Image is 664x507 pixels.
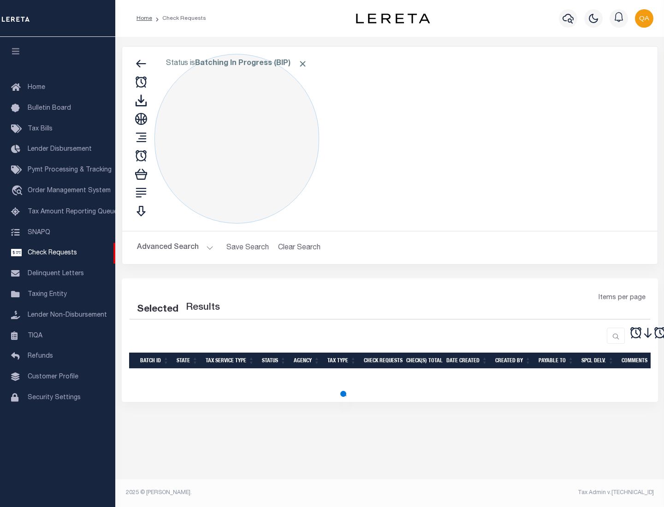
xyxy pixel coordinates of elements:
[28,250,77,256] span: Check Requests
[137,302,178,317] div: Selected
[137,239,213,257] button: Advanced Search
[221,239,274,257] button: Save Search
[290,353,324,369] th: Agency
[28,188,111,194] span: Order Management System
[186,301,220,315] label: Results
[119,489,390,497] div: 2025 © [PERSON_NAME].
[28,291,67,298] span: Taxing Entity
[195,60,308,67] b: Batching In Progress (BIP)
[28,271,84,277] span: Delinquent Letters
[258,353,290,369] th: Status
[202,353,258,369] th: Tax Service Type
[274,239,325,257] button: Clear Search
[11,185,26,197] i: travel_explore
[324,353,360,369] th: Tax Type
[136,353,173,369] th: Batch Id
[298,59,308,69] span: Click to Remove
[136,16,152,21] a: Home
[173,353,202,369] th: State
[28,167,112,173] span: Pymt Processing & Tracking
[28,126,53,132] span: Tax Bills
[356,13,430,24] img: logo-dark.svg
[28,374,78,380] span: Customer Profile
[618,353,659,369] th: Comments
[443,353,492,369] th: Date Created
[403,353,443,369] th: Check(s) Total
[28,332,42,339] span: TIQA
[599,293,646,303] span: Items per page
[492,353,535,369] th: Created By
[28,105,71,112] span: Bulletin Board
[28,312,107,318] span: Lender Non-Disbursement
[360,353,403,369] th: Check Requests
[578,353,618,369] th: Spcl Delv.
[28,84,45,91] span: Home
[635,9,653,28] img: svg+xml;base64,PHN2ZyB4bWxucz0iaHR0cDovL3d3dy53My5vcmcvMjAwMC9zdmciIHBvaW50ZXItZXZlbnRzPSJub25lIi...
[28,395,81,401] span: Security Settings
[397,489,654,497] div: Tax Admin v.[TECHNICAL_ID]
[154,54,319,224] div: Click to Edit
[28,229,50,236] span: SNAPQ
[28,353,53,360] span: Refunds
[28,209,118,215] span: Tax Amount Reporting Queue
[28,146,92,153] span: Lender Disbursement
[535,353,578,369] th: Payable To
[152,14,206,23] li: Check Requests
